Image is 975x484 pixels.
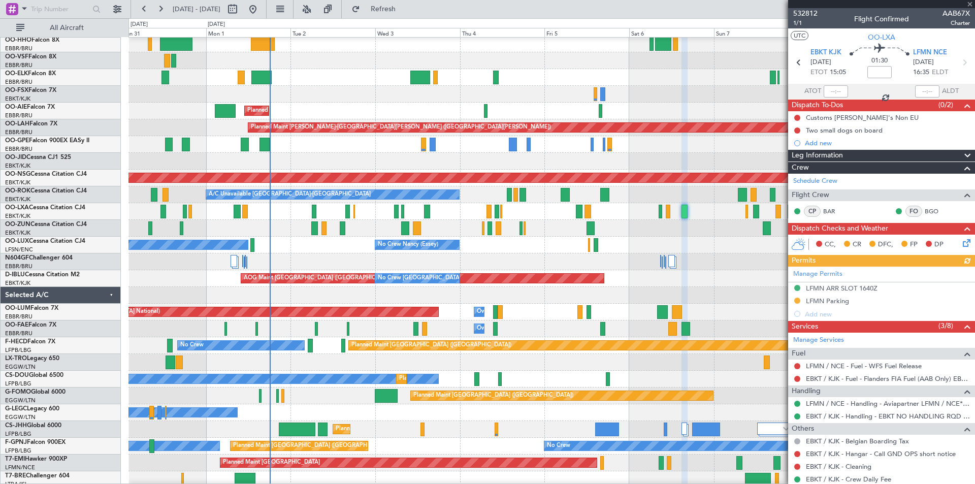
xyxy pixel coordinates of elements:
[233,438,393,454] div: Planned Maint [GEOGRAPHIC_DATA] ([GEOGRAPHIC_DATA])
[854,14,909,24] div: Flight Confirmed
[830,68,846,78] span: 15:05
[913,68,929,78] span: 16:35
[792,423,814,435] span: Others
[180,338,204,353] div: No Crew
[629,28,714,37] div: Sat 6
[460,28,545,37] div: Thu 4
[5,154,71,160] a: OO-JIDCessna CJ1 525
[5,121,57,127] a: OO-LAHFalcon 7X
[806,412,970,421] a: EBKT / KJK - Handling - EBKT NO HANDLING RQD FOR CJ
[5,54,28,60] span: OO-VSF
[5,406,59,412] a: G-LEGCLegacy 600
[806,475,891,483] a: EBKT / KJK - Crew Daily Fee
[793,176,837,186] a: Schedule Crew
[362,6,405,13] span: Refresh
[477,304,546,319] div: Owner Melsbroek Air Base
[5,346,31,354] a: LFPB/LBG
[5,464,35,471] a: LFMN/NCE
[910,240,918,250] span: FP
[5,205,29,211] span: OO-LXA
[544,28,629,37] div: Fri 5
[5,95,30,103] a: EBKT/KJK
[5,61,32,69] a: EBBR/BRU
[804,86,821,96] span: ATOT
[5,456,25,462] span: T7-EMI
[336,422,496,437] div: Planned Maint [GEOGRAPHIC_DATA] ([GEOGRAPHIC_DATA])
[5,372,29,378] span: CS-DOU
[5,263,32,270] a: EBBR/BRU
[932,68,948,78] span: ELDT
[206,28,291,37] div: Mon 1
[5,473,70,479] a: T7-BREChallenger 604
[810,68,827,78] span: ETOT
[5,78,32,86] a: EBBR/BRU
[5,456,67,462] a: T7-EMIHawker 900XP
[173,5,220,14] span: [DATE] - [DATE]
[5,363,36,371] a: EGGW/LTN
[5,212,30,220] a: EBKT/KJK
[792,189,829,201] span: Flight Crew
[5,71,28,77] span: OO-ELK
[5,37,31,43] span: OO-HHO
[5,255,73,261] a: N604GFChallenger 604
[806,113,919,122] div: Customs [PERSON_NAME]'s Non EU
[5,171,30,177] span: OO-NSG
[351,338,511,353] div: Planned Maint [GEOGRAPHIC_DATA] ([GEOGRAPHIC_DATA])
[5,330,32,337] a: EBBR/BRU
[791,31,808,40] button: UTC
[5,380,31,388] a: LFPB/LBG
[913,48,947,58] span: LFMN NCE
[209,187,371,202] div: A/C Unavailable [GEOGRAPHIC_DATA]-[GEOGRAPHIC_DATA]
[925,207,948,216] a: BGO
[5,322,56,328] a: OO-FAEFalcon 7X
[131,20,148,29] div: [DATE]
[5,104,55,110] a: OO-AIEFalcon 7X
[805,139,970,147] div: Add new
[5,238,85,244] a: OO-LUXCessna Citation CJ4
[5,356,59,362] a: LX-TROLegacy 650
[806,399,970,408] a: LFMN / NCE - Handling - Aviapartner LFMN / NCE*****MY HANDLING****
[5,339,27,345] span: F-HECD
[792,321,818,333] span: Services
[792,162,809,174] span: Crew
[792,348,805,360] span: Fuel
[5,272,80,278] a: D-IBLUCessna Citation M2
[714,28,799,37] div: Sun 7
[823,207,846,216] a: BAR
[5,138,29,144] span: OO-GPE
[853,240,861,250] span: CR
[938,100,953,110] span: (0/2)
[5,87,56,93] a: OO-FSXFalcon 7X
[806,437,909,445] a: EBKT / KJK - Belgian Boarding Tax
[399,371,559,386] div: Planned Maint [GEOGRAPHIC_DATA] ([GEOGRAPHIC_DATA])
[5,255,29,261] span: N604GF
[5,121,29,127] span: OO-LAH
[905,206,922,217] div: FO
[375,28,460,37] div: Wed 3
[871,56,888,66] span: 01:30
[792,223,888,235] span: Dispatch Checks and Weather
[942,86,959,96] span: ALDT
[792,150,843,162] span: Leg Information
[810,57,831,68] span: [DATE]
[31,2,89,17] input: Trip Number
[290,28,375,37] div: Tue 2
[5,229,30,237] a: EBKT/KJK
[378,237,438,252] div: No Crew Nancy (Essey)
[5,339,55,345] a: F-HECDFalcon 7X
[5,439,66,445] a: F-GPNJFalcon 900EX
[5,246,33,253] a: LFSN/ENC
[5,372,63,378] a: CS-DOUGlobal 6500
[806,462,871,471] a: EBKT / KJK - Cleaning
[5,87,28,93] span: OO-FSX
[5,447,31,455] a: LFPB/LBG
[783,427,789,431] img: arrow-gray.svg
[5,221,87,228] a: OO-ZUNCessna Citation CJ4
[413,388,573,403] div: Planned Maint [GEOGRAPHIC_DATA] ([GEOGRAPHIC_DATA])
[5,138,89,144] a: OO-GPEFalcon 900EX EASy II
[942,19,970,27] span: Charter
[5,188,30,194] span: OO-ROK
[5,171,87,177] a: OO-NSGCessna Citation CJ4
[5,389,31,395] span: G-FOMO
[5,430,31,438] a: LFPB/LBG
